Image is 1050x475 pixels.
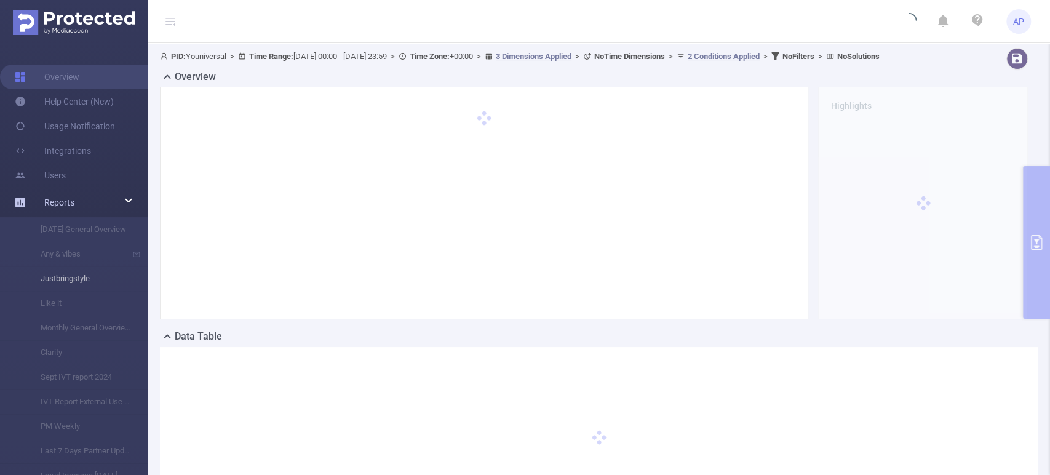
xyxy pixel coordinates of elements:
[760,52,771,61] span: >
[571,52,583,61] span: >
[44,190,74,215] a: Reports
[473,52,485,61] span: >
[496,52,571,61] u: 3 Dimensions Applied
[226,52,238,61] span: >
[13,10,135,35] img: Protected Media
[665,52,677,61] span: >
[249,52,293,61] b: Time Range:
[175,70,216,84] h2: Overview
[160,52,880,61] span: Youniversal [DATE] 00:00 - [DATE] 23:59 +00:00
[814,52,826,61] span: >
[1013,9,1024,34] span: AP
[15,114,115,138] a: Usage Notification
[44,198,74,207] span: Reports
[175,329,222,344] h2: Data Table
[410,52,450,61] b: Time Zone:
[171,52,186,61] b: PID:
[688,52,760,61] u: 2 Conditions Applied
[15,163,66,188] a: Users
[837,52,880,61] b: No Solutions
[902,13,917,30] i: icon: loading
[782,52,814,61] b: No Filters
[387,52,399,61] span: >
[160,52,171,60] i: icon: user
[15,138,91,163] a: Integrations
[594,52,665,61] b: No Time Dimensions
[15,65,79,89] a: Overview
[15,89,114,114] a: Help Center (New)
